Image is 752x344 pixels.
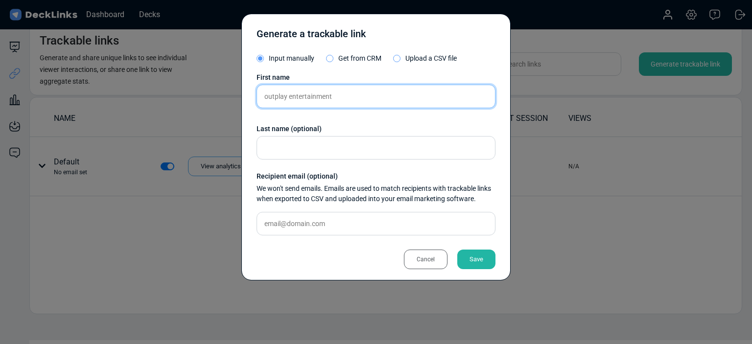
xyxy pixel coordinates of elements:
div: We won't send emails. Emails are used to match recipients with trackable links when exported to C... [257,183,495,204]
div: Recipient email (optional) [257,171,495,182]
div: Generate a trackable link [257,26,366,46]
div: Save [457,250,495,269]
input: email@domain.com [257,212,495,235]
span: Input manually [269,54,314,62]
div: Last name (optional) [257,124,495,134]
div: First name [257,72,495,83]
span: Upload a CSV file [405,54,457,62]
div: Cancel [404,250,447,269]
span: Get from CRM [338,54,381,62]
